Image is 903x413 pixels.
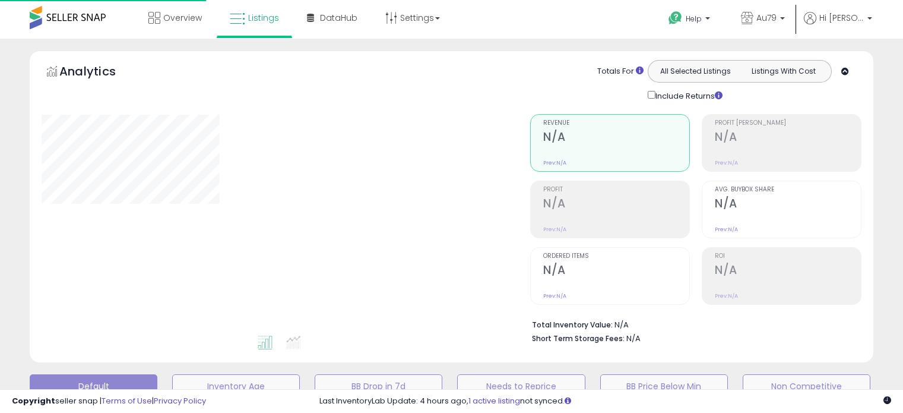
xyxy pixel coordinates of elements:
a: Privacy Policy [154,395,206,406]
div: seller snap | | [12,396,206,407]
span: Ordered Items [543,253,689,260]
small: Prev: N/A [715,159,738,166]
span: DataHub [320,12,357,24]
span: Profit [543,187,689,193]
i: Get Help [668,11,683,26]
h2: N/A [543,130,689,146]
span: Listings [248,12,279,24]
button: Listings With Cost [739,64,828,79]
h2: N/A [543,263,689,279]
button: All Selected Listings [651,64,740,79]
button: BB Drop in 7d [315,374,442,398]
div: Include Returns [639,89,737,102]
span: Help [686,14,702,24]
small: Prev: N/A [715,292,738,299]
button: Needs to Reprice [457,374,585,398]
span: Au79 [756,12,777,24]
h2: N/A [715,197,861,213]
i: Click here to read more about un-synced listings. [565,397,571,405]
span: Hi [PERSON_NAME] [819,12,864,24]
a: 1 active listing [468,395,520,406]
span: Avg. Buybox Share [715,187,861,193]
a: Terms of Use [102,395,152,406]
span: N/A [626,333,641,344]
b: Short Term Storage Fees: [532,333,625,343]
span: Revenue [543,120,689,127]
span: Profit [PERSON_NAME] [715,120,861,127]
small: Prev: N/A [543,292,566,299]
span: Overview [163,12,202,24]
b: Total Inventory Value: [532,320,613,330]
h2: N/A [715,263,861,279]
div: Totals For [597,66,644,77]
div: Last InventoryLab Update: 4 hours ago, not synced. [319,396,891,407]
button: Default [30,374,157,398]
button: BB Price Below Min [600,374,728,398]
button: Non Competitive [743,374,870,398]
li: N/A [532,317,853,331]
small: Prev: N/A [543,159,566,166]
h5: Analytics [59,63,139,83]
a: Help [659,2,722,39]
strong: Copyright [12,395,55,406]
button: Inventory Age [172,374,300,398]
small: Prev: N/A [543,226,566,233]
span: ROI [715,253,861,260]
a: Hi [PERSON_NAME] [804,12,872,39]
h2: N/A [715,130,861,146]
small: Prev: N/A [715,226,738,233]
h2: N/A [543,197,689,213]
